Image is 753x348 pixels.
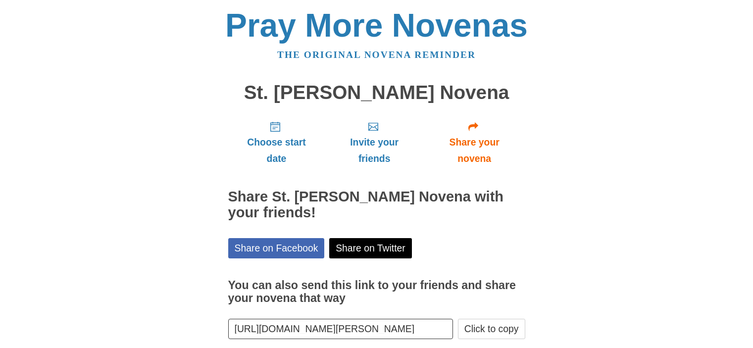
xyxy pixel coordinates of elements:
a: Choose start date [228,113,325,172]
a: Share your novena [424,113,525,172]
span: Choose start date [238,134,315,167]
span: Share your novena [434,134,515,167]
a: Pray More Novenas [225,7,528,44]
h2: Share St. [PERSON_NAME] Novena with your friends! [228,189,525,221]
h1: St. [PERSON_NAME] Novena [228,82,525,103]
a: Share on Facebook [228,238,325,258]
a: Share on Twitter [329,238,412,258]
span: Invite your friends [335,134,413,167]
a: The original novena reminder [277,50,476,60]
h3: You can also send this link to your friends and share your novena that way [228,279,525,304]
button: Click to copy [458,319,525,339]
a: Invite your friends [325,113,423,172]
